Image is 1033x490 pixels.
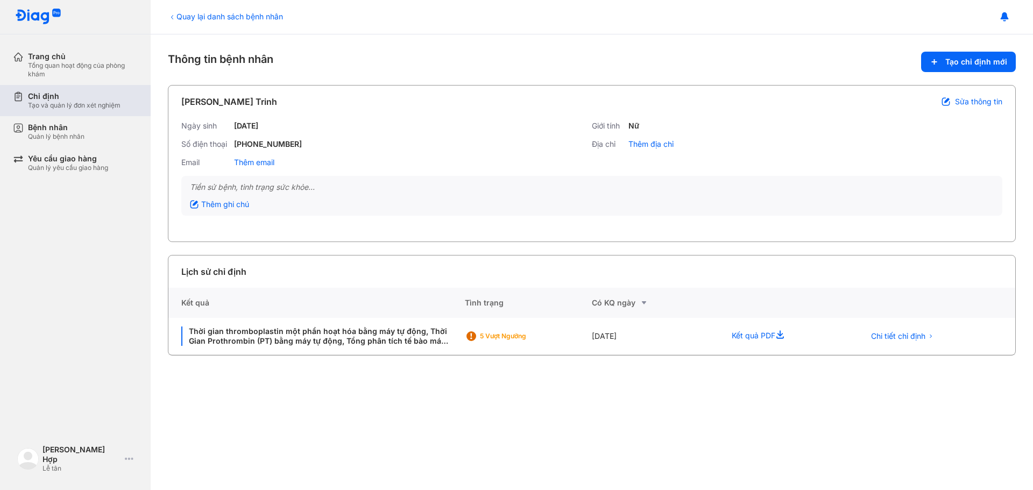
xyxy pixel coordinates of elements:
div: 5 Vượt ngưỡng [480,332,566,340]
div: [PERSON_NAME] Trinh [181,95,277,108]
span: Tạo chỉ định mới [945,57,1007,67]
div: Email [181,158,230,167]
div: Thời gian thromboplastin một phần hoạt hóa bằng máy tự động, Thời Gian Prothrombin (PT) bằng máy ... [181,326,452,346]
div: Tiền sử bệnh, tình trạng sức khỏe... [190,182,994,192]
div: Địa chỉ [592,139,624,149]
div: Chỉ định [28,91,121,101]
div: Yêu cầu giao hàng [28,154,108,164]
div: [DATE] [592,318,719,355]
div: Tổng quan hoạt động của phòng khám [28,61,138,79]
div: Ngày sinh [181,121,230,131]
div: Trang chủ [28,52,138,61]
img: logo [17,448,39,470]
div: [DATE] [234,121,258,131]
div: Số điện thoại [181,139,230,149]
button: Chi tiết chỉ định [865,328,940,344]
div: Thêm email [234,158,274,167]
div: Thêm địa chỉ [628,139,674,149]
div: Giới tính [592,121,624,131]
div: Quay lại danh sách bệnh nhân [168,11,283,22]
button: Tạo chỉ định mới [921,52,1016,72]
img: logo [15,9,61,25]
div: Bệnh nhân [28,123,84,132]
div: Lễ tân [43,464,121,473]
div: [PERSON_NAME] Hợp [43,445,121,464]
div: Quản lý bệnh nhân [28,132,84,141]
div: Thông tin bệnh nhân [168,52,1016,72]
span: Chi tiết chỉ định [871,331,925,341]
div: Kết quả [168,288,465,318]
div: Kết quả PDF [719,318,851,355]
div: Lịch sử chỉ định [181,265,246,278]
div: Nữ [628,121,639,131]
div: Quản lý yêu cầu giao hàng [28,164,108,172]
span: Sửa thông tin [955,97,1002,106]
div: Tình trạng [465,288,592,318]
div: Tạo và quản lý đơn xét nghiệm [28,101,121,110]
div: Có KQ ngày [592,296,719,309]
div: Thêm ghi chú [190,200,249,209]
div: [PHONE_NUMBER] [234,139,302,149]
